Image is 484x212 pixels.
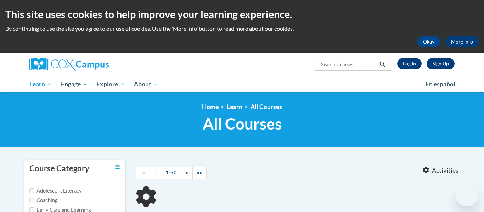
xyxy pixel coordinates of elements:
[5,7,479,21] h2: This site uses cookies to help improve your learning experience.
[134,80,158,88] span: About
[181,167,193,179] a: Next
[417,36,440,47] button: Okay
[29,198,34,202] input: Checkbox for Options
[29,196,57,204] label: Coaching
[29,80,52,88] span: Learn
[150,167,161,179] a: Previous
[29,58,109,71] img: Cox Campus
[29,207,34,212] input: Checkbox for Options
[61,80,88,88] span: Engage
[29,163,89,174] h3: Course Category
[426,80,455,88] span: En español
[5,25,479,33] p: By continuing to use the site you agree to our use of cookies. Use the ‘More info’ button to read...
[202,103,219,110] a: Home
[192,167,207,179] a: End
[161,167,181,179] a: 1-50
[197,170,202,176] span: »»
[154,170,157,176] span: «
[251,103,282,110] a: All Courses
[227,103,242,110] a: Learn
[432,167,458,174] span: Activities
[29,58,164,71] a: Cox Campus
[25,76,56,92] a: Learn
[92,76,129,92] a: Explore
[56,76,92,92] a: Engage
[320,60,377,69] input: Search Courses
[29,188,34,193] input: Checkbox for Options
[377,60,388,69] button: Search
[203,114,282,133] span: All Courses
[129,76,163,92] a: About
[456,184,478,206] iframe: Button to launch messaging window
[427,58,455,69] a: Register
[445,36,479,47] a: More Info
[29,187,82,195] label: Adolescent Literacy
[140,170,145,176] span: ««
[397,58,422,69] a: Log In
[19,76,465,92] div: Main menu
[136,167,150,179] a: Begining
[96,80,125,88] span: Explore
[421,77,460,92] a: En español
[186,170,188,176] span: »
[115,163,120,171] a: Toggle collapse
